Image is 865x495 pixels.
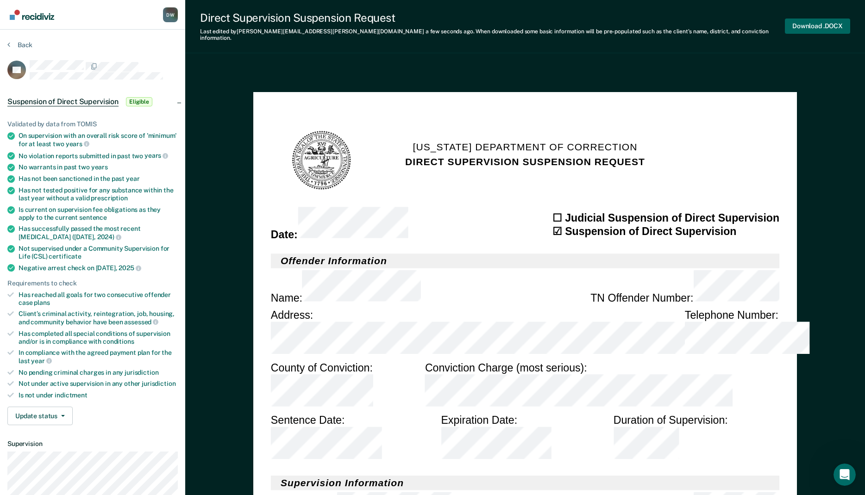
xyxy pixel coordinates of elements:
[200,28,785,42] div: Last edited by [PERSON_NAME][EMAIL_ADDRESS][PERSON_NAME][DOMAIN_NAME] . When downloaded some basi...
[125,369,158,376] span: jurisdiction
[119,264,141,272] span: 2025
[19,186,178,202] div: Has not tested positive for any substance within the last year without a valid
[590,270,779,304] div: TN Offender Number :
[34,299,50,306] span: plans
[7,97,119,106] span: Suspension of Direct Supervision
[19,175,178,183] div: Has not been sanctioned in the past
[91,163,108,171] span: years
[785,19,850,34] button: Download .DOCX
[10,10,54,20] img: Recidiviz
[163,7,178,22] div: D W
[19,330,178,346] div: Has completed all special conditions of supervision and/or is in compliance with
[19,380,178,388] div: Not under active supervision in any other
[413,140,637,155] h1: [US_STATE] Department of Correction
[405,154,645,169] h2: DIRECT SUPERVISION SUSPENSION REQUEST
[441,413,613,462] div: Expiration Date :
[19,391,178,399] div: Is not under
[66,140,89,148] span: years
[7,440,178,448] dt: Supervision
[19,225,178,241] div: Has successfully passed the most recent [MEDICAL_DATA] ([DATE],
[91,194,127,202] span: prescription
[271,207,408,241] div: Date :
[552,224,779,238] div: ☑ Suspension of Direct Supervision
[142,380,176,387] span: jurisdiction
[97,233,121,241] span: 2024)
[19,152,178,160] div: No violation reports submitted in past two
[19,291,178,307] div: Has reached all goals for two consecutive offender case
[552,210,779,224] div: ☐ Judicial Suspension of Direct Supervision
[19,245,178,260] div: Not supervised under a Community Supervision for Life (CSL)
[614,413,779,462] div: Duration of Supervision :
[19,264,178,272] div: Negative arrest check on [DATE],
[426,28,473,35] span: a few seconds ago
[425,360,779,409] div: Conviction Charge (most serious) :
[7,279,178,287] div: Requirements to check
[834,464,856,486] iframe: Intercom live chat
[271,360,425,409] div: County of Conviction :
[79,214,107,221] span: sentence
[126,97,152,106] span: Eligible
[124,318,158,326] span: assessed
[49,253,81,260] span: certificate
[19,132,178,148] div: On supervision with an overall risk score of 'minimum' for at least two
[271,413,441,462] div: Sentence Date :
[7,407,73,425] button: Update status
[7,41,32,49] button: Back
[144,152,168,159] span: years
[19,349,178,365] div: In compliance with the agreed payment plan for the last
[19,206,178,222] div: Is current on supervision fee obligations as they apply to the current
[271,308,685,357] div: Address :
[271,270,421,304] div: Name :
[200,11,785,25] div: Direct Supervision Suspension Request
[103,338,134,345] span: conditions
[55,391,88,399] span: indictment
[19,310,178,326] div: Client’s criminal activity, reintegration, job, housing, and community behavior have been
[163,7,178,22] button: Profile dropdown button
[19,163,178,171] div: No warrants in past two
[126,175,139,182] span: year
[685,308,810,357] div: Telephone Number :
[19,369,178,377] div: No pending criminal charges in any
[271,475,779,490] h2: Supervision Information
[7,120,178,128] div: Validated by data from TOMIS
[31,357,51,365] span: year
[271,253,779,268] h2: Offender Information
